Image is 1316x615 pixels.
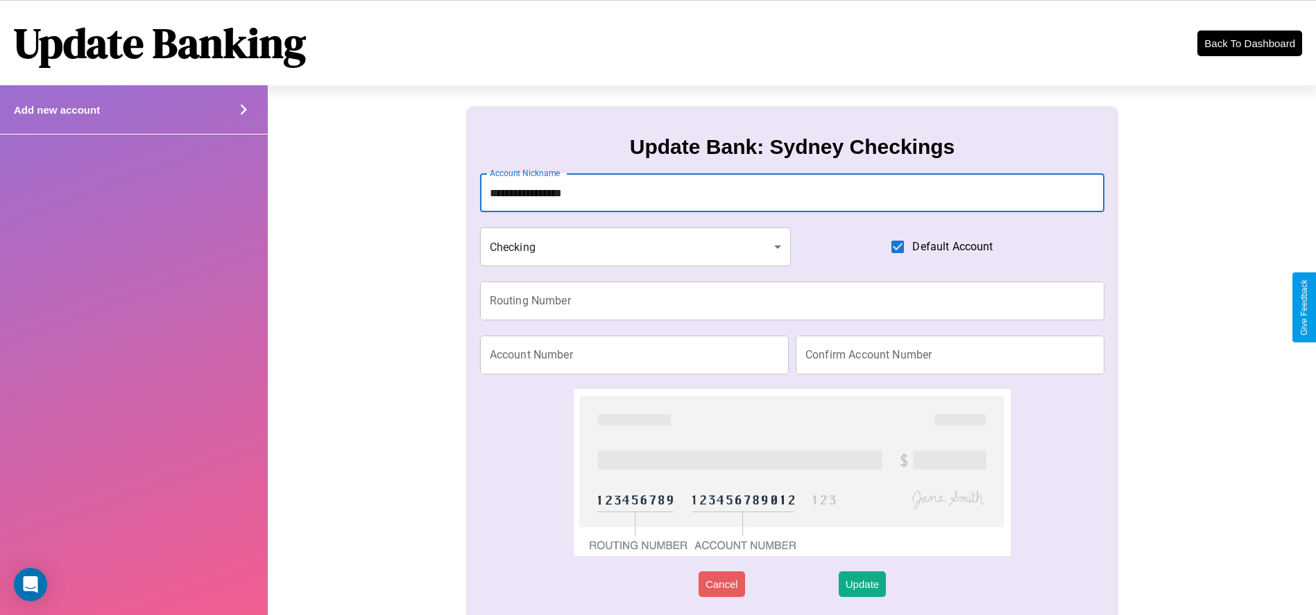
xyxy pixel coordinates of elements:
[699,571,745,597] button: Cancel
[839,571,886,597] button: Update
[14,568,47,601] div: Open Intercom Messenger
[630,135,955,159] h3: Update Bank: Sydney Checkings
[574,389,1011,556] img: check
[14,104,100,116] h4: Add new account
[480,227,791,266] div: Checking
[490,167,561,179] label: Account Nickname
[14,15,306,71] h1: Update Banking
[1299,279,1309,336] div: Give Feedback
[912,239,993,255] span: Default Account
[1197,31,1302,56] button: Back To Dashboard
